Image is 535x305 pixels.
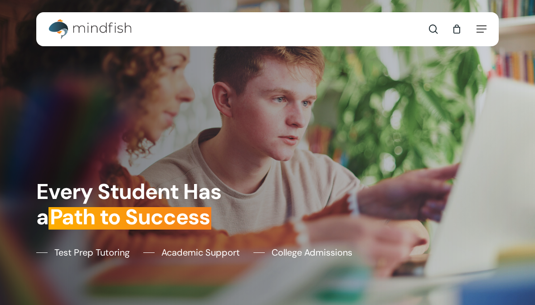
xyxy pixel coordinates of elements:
[36,246,130,259] a: Test Prep Tutoring
[475,245,522,292] iframe: Chatbot
[477,24,486,34] a: Navigation Menu
[36,179,263,230] h1: Every Student Has a
[143,246,240,259] a: Academic Support
[54,246,130,259] span: Test Prep Tutoring
[253,246,352,259] a: College Admissions
[161,246,240,259] span: Academic Support
[49,203,211,231] em: Path to Success
[272,246,352,259] span: College Admissions
[36,12,499,46] header: Main Menu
